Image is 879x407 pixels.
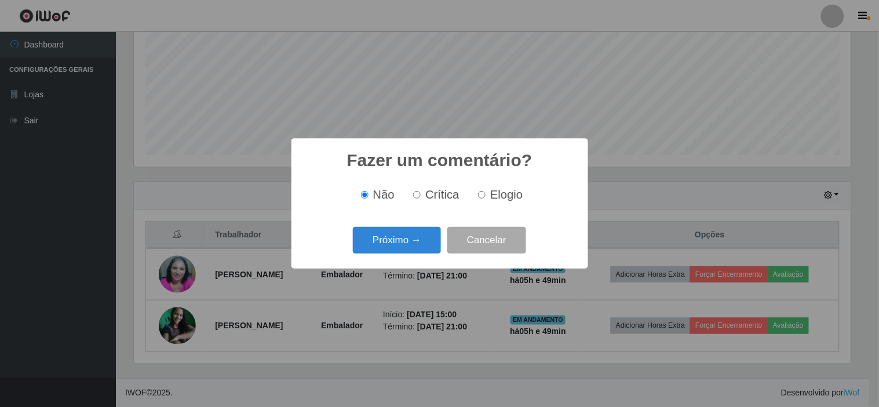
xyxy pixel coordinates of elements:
h2: Fazer um comentário? [347,150,532,171]
span: Crítica [425,188,459,201]
span: Elogio [490,188,523,201]
button: Cancelar [447,227,526,254]
span: Não [373,188,395,201]
input: Crítica [413,191,421,199]
input: Elogio [478,191,486,199]
input: Não [361,191,369,199]
button: Próximo → [353,227,441,254]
